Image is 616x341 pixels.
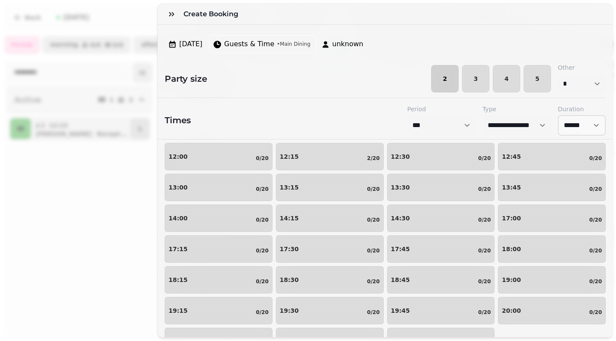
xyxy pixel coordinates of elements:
[169,154,188,160] p: 12:00
[276,205,384,232] button: 14:150/20
[478,278,491,285] p: 0/20
[367,186,379,193] p: 0/20
[256,186,268,193] p: 0/20
[387,266,495,294] button: 18:450/20
[165,235,272,263] button: 17:150/20
[502,215,521,221] p: 17:00
[573,300,616,341] iframe: Chat Widget
[469,76,482,82] span: 3
[256,155,268,162] p: 0/20
[524,65,551,92] button: 5
[165,266,272,294] button: 18:150/20
[169,215,188,221] p: 14:00
[438,76,451,82] span: 2
[462,65,489,92] button: 3
[276,235,384,263] button: 17:300/20
[256,309,268,316] p: 0/20
[158,73,207,85] h2: Party size
[483,105,551,113] label: Type
[169,308,188,314] p: 19:15
[558,63,606,72] label: Other
[367,247,379,254] p: 0/20
[280,277,299,283] p: 18:30
[367,278,379,285] p: 0/20
[502,277,521,283] p: 19:00
[391,215,410,221] p: 14:30
[165,114,191,126] h2: Times
[502,154,521,160] p: 12:45
[589,155,602,162] p: 0/20
[256,247,268,254] p: 0/20
[276,174,384,201] button: 13:150/20
[500,76,513,82] span: 4
[391,246,410,252] p: 17:45
[589,247,602,254] p: 0/20
[280,154,299,160] p: 12:15
[391,154,410,160] p: 12:30
[478,247,491,254] p: 0/20
[165,143,272,170] button: 12:000/20
[280,215,299,221] p: 14:15
[224,39,274,49] span: Guests & Time
[498,266,606,294] button: 19:000/20
[498,235,606,263] button: 18:000/20
[498,297,606,324] button: 20:000/20
[589,278,602,285] p: 0/20
[502,184,521,190] p: 13:45
[387,297,495,324] button: 19:450/20
[387,205,495,232] button: 14:300/20
[558,105,606,113] label: Duration
[367,155,379,162] p: 2/20
[391,277,410,283] p: 18:45
[387,143,495,170] button: 12:300/20
[502,308,521,314] p: 20:00
[407,105,476,113] label: Period
[498,174,606,201] button: 13:450/20
[169,184,188,190] p: 13:00
[498,205,606,232] button: 17:000/20
[277,41,310,47] span: • Main Dining
[502,246,521,252] p: 18:00
[165,205,272,232] button: 14:000/20
[179,39,202,49] span: [DATE]
[280,246,299,252] p: 17:30
[391,184,410,190] p: 13:30
[169,246,188,252] p: 17:15
[256,216,268,223] p: 0/20
[391,308,410,314] p: 19:45
[493,65,520,92] button: 4
[276,143,384,170] button: 12:152/20
[256,278,268,285] p: 0/20
[478,186,491,193] p: 0/20
[387,235,495,263] button: 17:450/20
[478,216,491,223] p: 0/20
[367,309,379,316] p: 0/20
[478,309,491,316] p: 0/20
[367,216,379,223] p: 0/20
[589,186,602,193] p: 0/20
[276,266,384,294] button: 18:300/20
[280,184,299,190] p: 13:15
[169,277,188,283] p: 18:15
[498,143,606,170] button: 12:450/20
[387,174,495,201] button: 13:300/20
[332,39,364,49] span: unknown
[431,65,459,92] button: 2
[280,308,299,314] p: 19:30
[531,76,544,82] span: 5
[165,174,272,201] button: 13:000/20
[589,216,602,223] p: 0/20
[478,155,491,162] p: 0/20
[184,9,242,19] h3: Create Booking
[165,297,272,324] button: 19:150/20
[276,297,384,324] button: 19:300/20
